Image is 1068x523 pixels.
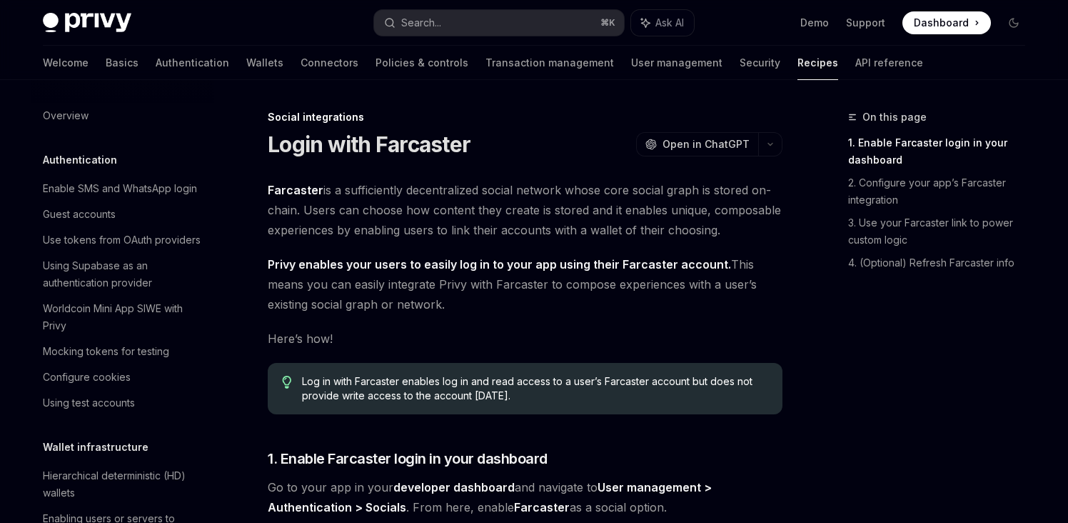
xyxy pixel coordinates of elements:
a: Demo [800,16,829,30]
a: Connectors [301,46,358,80]
a: 3. Use your Farcaster link to power custom logic [848,211,1037,251]
a: 4. (Optional) Refresh Farcaster info [848,251,1037,274]
div: Social integrations [268,110,782,124]
div: Use tokens from OAuth providers [43,231,201,249]
a: 1. Enable Farcaster login in your dashboard [848,131,1037,171]
a: developer dashboard [393,480,515,495]
div: Enable SMS and WhatsApp login [43,180,197,197]
span: On this page [862,109,927,126]
a: Dashboard [902,11,991,34]
a: Guest accounts [31,201,214,227]
div: Overview [43,107,89,124]
a: Configure cookies [31,364,214,390]
a: Using Supabase as an authentication provider [31,253,214,296]
button: Ask AI [631,10,694,36]
strong: Privy enables your users to easily log in to your app using their Farcaster account. [268,257,731,272]
h1: Login with Farcaster [268,131,470,157]
span: is a sufficiently decentralized social network whose core social graph is stored on-chain. Users ... [268,180,782,240]
a: API reference [855,46,923,80]
a: Recipes [797,46,838,80]
div: Hierarchical deterministic (HD) wallets [43,467,206,502]
a: User management [631,46,722,80]
a: Worldcoin Mini App SIWE with Privy [31,296,214,339]
img: dark logo [43,13,131,33]
a: Welcome [43,46,89,80]
svg: Tip [282,376,292,389]
a: Basics [106,46,138,80]
span: This means you can easily integrate Privy with Farcaster to compose experiences with a user’s exi... [268,254,782,314]
a: Hierarchical deterministic (HD) wallets [31,463,214,506]
button: Search...⌘K [374,10,624,36]
button: Toggle dark mode [1002,11,1025,34]
span: Dashboard [914,16,969,30]
a: Transaction management [485,46,614,80]
div: Configure cookies [43,369,131,386]
a: Enable SMS and WhatsApp login [31,176,214,201]
div: Worldcoin Mini App SIWE with Privy [43,300,206,334]
span: Here’s how! [268,329,782,349]
span: Open in ChatGPT [663,137,750,151]
strong: Farcaster [268,183,323,197]
a: Mocking tokens for testing [31,339,214,364]
span: Go to your app in your and navigate to . From here, enable as a social option. [268,477,782,517]
div: Using test accounts [43,394,135,412]
h5: Authentication [43,151,117,169]
a: 2. Configure your app’s Farcaster integration [848,171,1037,211]
span: Log in with Farcaster enables log in and read access to a user’s Farcaster account but does not p... [302,374,768,403]
span: 1. Enable Farcaster login in your dashboard [268,449,548,469]
a: Use tokens from OAuth providers [31,227,214,253]
div: Search... [401,14,441,31]
span: Ask AI [655,16,684,30]
a: Overview [31,103,214,129]
a: Farcaster [268,183,323,198]
a: Wallets [246,46,283,80]
a: Policies & controls [376,46,468,80]
a: Authentication [156,46,229,80]
div: Guest accounts [43,206,116,223]
div: Mocking tokens for testing [43,343,169,360]
div: Using Supabase as an authentication provider [43,257,206,292]
a: Security [740,46,780,80]
h5: Wallet infrastructure [43,439,148,456]
button: Open in ChatGPT [636,132,758,156]
a: Support [846,16,885,30]
span: ⌘ K [600,17,615,29]
a: Using test accounts [31,390,214,416]
strong: Farcaster [514,500,570,514]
